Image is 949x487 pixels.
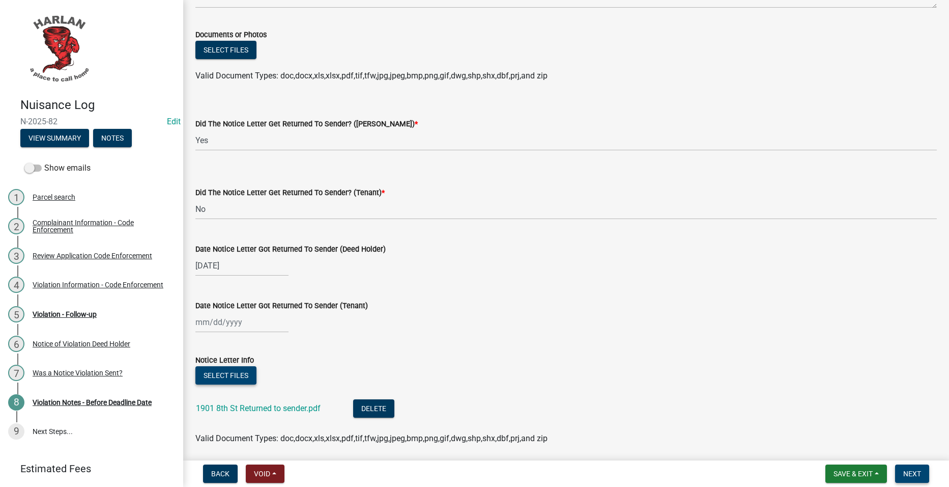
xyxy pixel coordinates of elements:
div: Parcel search [33,194,75,201]
div: 6 [8,336,24,352]
div: 7 [8,365,24,381]
span: Save & Exit [833,470,873,478]
div: 9 [8,423,24,440]
div: 5 [8,306,24,322]
img: City of Harlan, Iowa [20,11,97,87]
label: Notice Letter Info [195,357,254,364]
h4: Nuisance Log [20,98,175,113]
div: Was a Notice Violation Sent? [33,369,123,376]
div: Review Application Code Enforcement [33,252,152,259]
a: 1901 8th St Returned to sender.pdf [196,403,321,413]
label: Did The Notice Letter Get Returned To Sender? (Tenant) [195,190,385,197]
label: Show emails [24,162,91,174]
div: Complainant Information - Code Enforcement [33,219,167,233]
wm-modal-confirm: Summary [20,134,89,143]
label: Documents or Photos [195,32,267,39]
span: N-2025-82 [20,117,163,126]
wm-modal-confirm: Edit Application Number [167,117,181,126]
wm-modal-confirm: Delete Document [353,404,394,414]
label: Date Notice Letter Got Returned To Sender (Tenant) [195,303,368,310]
div: Violation Information - Code Enforcement [33,281,163,288]
a: Edit [167,117,181,126]
div: Violation - Follow-up [33,311,97,318]
button: View Summary [20,129,89,147]
div: 8 [8,394,24,411]
a: Estimated Fees [8,458,167,479]
div: 1 [8,189,24,205]
input: mm/dd/yyyy [195,312,289,333]
input: mm/dd/yyyy [195,255,289,276]
div: Notice of Violation Deed Holder [33,340,130,347]
div: 3 [8,248,24,264]
button: Back [203,465,238,483]
button: Save & Exit [825,465,887,483]
span: Valid Document Types: doc,docx,xls,xlsx,pdf,tif,tfw,jpg,jpeg,bmp,png,gif,dwg,shp,shx,dbf,prj,and zip [195,434,548,443]
span: Void [254,470,270,478]
div: 4 [8,277,24,293]
span: Valid Document Types: doc,docx,xls,xlsx,pdf,tif,tfw,jpg,jpeg,bmp,png,gif,dwg,shp,shx,dbf,prj,and zip [195,71,548,80]
button: Delete [353,399,394,418]
label: Date Notice Letter Got Returned To Sender (Deed Holder) [195,246,386,253]
span: Back [211,470,229,478]
wm-modal-confirm: Notes [93,134,132,143]
button: Next [895,465,929,483]
span: Next [903,470,921,478]
button: Notes [93,129,132,147]
div: 2 [8,218,24,234]
div: Violation Notes - Before Deadline Date [33,399,152,406]
label: Did The Notice Letter Get Returned To Sender? ([PERSON_NAME]) [195,121,418,128]
button: Void [246,465,284,483]
button: Select files [195,41,256,59]
button: Select files [195,366,256,385]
